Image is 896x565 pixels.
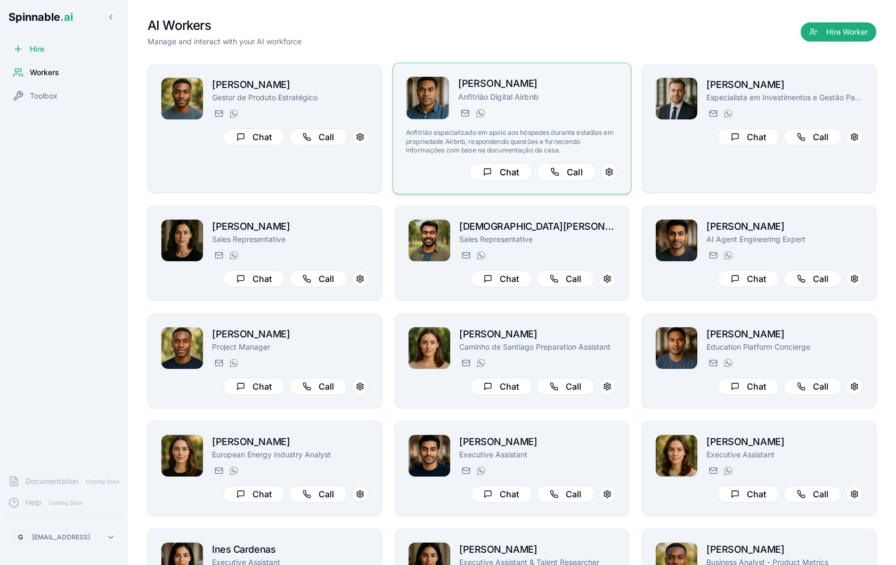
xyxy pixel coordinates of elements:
button: Call [289,486,347,503]
span: Spinnable [9,11,73,23]
button: Chat [718,486,779,503]
img: WhatsApp [230,109,238,118]
button: WhatsApp [227,357,240,369]
a: Hire Worker [801,28,876,38]
button: WhatsApp [474,249,487,262]
img: WhatsApp [476,109,485,117]
h2: [PERSON_NAME] [706,327,863,342]
button: Chat [470,486,532,503]
p: Especialista em Investimentos e Gestão Patrimonial [706,92,863,103]
h2: [PERSON_NAME] [212,219,369,234]
p: Executive Assistant [459,449,616,460]
p: Sales Representative [459,234,616,245]
img: Paul Santos [656,78,697,119]
span: G [18,533,23,542]
button: WhatsApp [474,357,487,369]
h2: Ines Cardenas [212,542,369,557]
p: Gestor de Produto Estratégico [212,92,369,103]
img: Gloria Simon [409,327,450,369]
button: Chat [223,378,285,395]
button: Call [536,270,594,287]
img: Manuel Mehta [656,220,697,261]
button: Call [784,128,842,146]
h2: [PERSON_NAME] [459,434,616,449]
button: WhatsApp [721,357,734,369]
img: Michael Taufa [656,327,697,369]
button: Send email to brian.robinson@getspinnable.ai [212,357,225,369]
h2: [PERSON_NAME] [706,434,863,449]
button: Send email to manuel.mehta@getspinnable.ai [706,249,719,262]
h2: [PERSON_NAME] [459,542,616,557]
p: Project Manager [212,342,369,352]
p: Caminho de Santiago Preparation Assistant [459,342,616,352]
p: AI Agent Engineering Expert [706,234,863,245]
button: Call [289,128,347,146]
img: Leo Petersen [161,78,203,119]
button: WhatsApp [227,107,240,120]
button: WhatsApp [474,464,487,477]
button: Call [784,486,842,503]
button: Send email to paul.santos@getspinnable.ai [706,107,719,120]
p: [EMAIL_ADDRESS] [32,533,90,542]
img: WhatsApp [230,251,238,260]
img: WhatsApp [724,109,732,118]
span: .ai [60,11,73,23]
p: Sales Representative [212,234,369,245]
p: Executive Assistant [706,449,863,460]
p: European Energy Industry Analyst [212,449,369,460]
img: WhatsApp [477,359,485,367]
button: WhatsApp [721,464,734,477]
p: Manage and interact with your AI workforce [148,36,302,47]
img: Daisy BorgesSmith [656,435,697,477]
h2: [PERSON_NAME] [706,219,863,234]
button: Call [784,270,842,287]
button: Chat [469,163,532,181]
img: Christian Rodriguez [409,220,450,261]
img: WhatsApp [724,359,732,367]
h2: [DEMOGRAPHIC_DATA][PERSON_NAME] [459,219,616,234]
h1: AI Workers [148,17,302,34]
button: Chat [718,378,779,395]
button: Send email to gloria.simon@getspinnable.ai [459,357,472,369]
button: Chat [718,128,779,146]
button: WhatsApp [721,249,734,262]
button: Chat [223,486,285,503]
span: Hire [30,44,44,54]
button: Hire Worker [801,22,876,42]
button: Chat [470,378,532,395]
img: Brian Robinson [161,327,203,369]
button: Send email to christian.rodriguez@getspinnable.ai [459,249,472,262]
button: Call [289,378,347,395]
img: WhatsApp [230,466,238,475]
button: Chat [718,270,779,287]
span: Coming Soon [46,498,86,508]
h2: [PERSON_NAME] [212,434,369,449]
h2: [PERSON_NAME] [212,77,369,92]
button: Send email to fiona.anderson@getspinnable.ai [212,249,225,262]
span: Workers [30,67,59,78]
p: Anfitrião especializado em apoio aos hóspedes durante estadias em propriedade Airbnb, respondendo... [406,128,618,155]
button: Send email to joao.vai@getspinnable.ai [458,107,471,119]
img: WhatsApp [230,359,238,367]
img: Fiona Anderson [161,220,203,261]
button: Chat [223,270,285,287]
button: Call [536,486,594,503]
button: Send email to daniela.anderson@getspinnable.ai [212,464,225,477]
h2: [PERSON_NAME] [459,327,616,342]
button: WhatsApp [721,107,734,120]
img: WhatsApp [477,251,485,260]
button: G[EMAIL_ADDRESS] [9,527,119,548]
button: WhatsApp [474,107,486,119]
img: Tariq Muller [409,435,450,477]
button: Call [536,378,594,395]
button: Call [289,270,347,287]
img: João Vai [406,77,449,119]
span: Toolbox [30,91,58,101]
img: WhatsApp [724,251,732,260]
button: WhatsApp [227,249,240,262]
button: Call [537,163,596,181]
p: Education Platform Concierge [706,342,863,352]
img: Daniela Anderson [161,435,203,477]
h2: [PERSON_NAME] [212,327,369,342]
h2: [PERSON_NAME] [706,77,863,92]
